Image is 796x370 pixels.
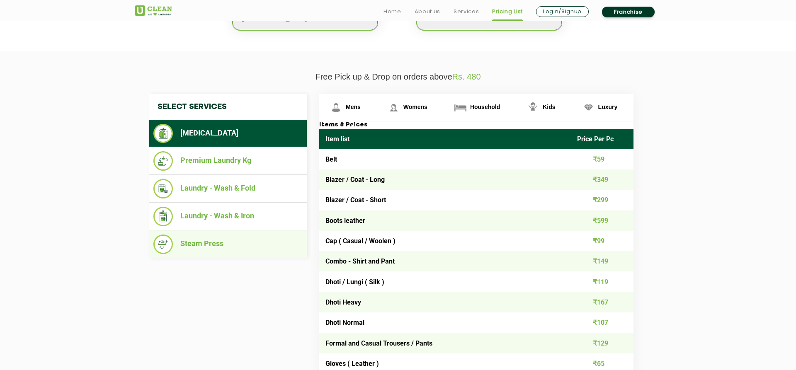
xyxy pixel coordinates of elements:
[571,292,634,312] td: ₹167
[319,292,571,312] td: Dhoti Heavy
[153,179,173,198] img: Laundry - Wash & Fold
[543,104,555,110] span: Kids
[153,124,303,143] li: [MEDICAL_DATA]
[571,149,634,169] td: ₹59
[153,179,303,198] li: Laundry - Wash & Fold
[329,100,343,115] img: Mens
[153,235,173,254] img: Steam Press
[319,251,571,271] td: Combo - Shirt and Pant
[571,231,634,251] td: ₹99
[602,7,655,17] a: Franchise
[135,72,661,82] p: Free Pick up & Drop on orders above
[319,333,571,353] td: Formal and Casual Trousers / Pants
[571,333,634,353] td: ₹129
[149,94,307,120] h4: Select Services
[153,151,303,171] li: Premium Laundry Kg
[153,124,173,143] img: Dry Cleaning
[403,104,427,110] span: Womens
[319,231,571,251] td: Cap ( Casual / Woolen )
[386,100,401,115] img: Womens
[415,7,440,17] a: About us
[383,7,401,17] a: Home
[452,72,481,81] span: Rs. 480
[598,104,618,110] span: Luxury
[571,190,634,210] td: ₹299
[571,169,634,190] td: ₹349
[319,169,571,190] td: Blazer / Coat - Long
[319,190,571,210] td: Blazer / Coat - Short
[319,129,571,149] th: Item list
[536,6,589,17] a: Login/Signup
[319,210,571,231] td: Boots leather
[346,104,361,110] span: Mens
[571,312,634,333] td: ₹107
[492,7,523,17] a: Pricing List
[319,271,571,292] td: Dhoti / Lungi ( Silk )
[153,235,303,254] li: Steam Press
[319,149,571,169] td: Belt
[571,271,634,292] td: ₹119
[153,151,173,171] img: Premium Laundry Kg
[453,100,468,115] img: Household
[571,129,634,149] th: Price Per Pc
[571,210,634,231] td: ₹599
[153,207,173,226] img: Laundry - Wash & Iron
[571,251,634,271] td: ₹149
[319,121,633,129] h3: Items & Prices
[581,100,596,115] img: Luxury
[319,312,571,333] td: Dhoti Normal
[135,5,172,16] img: UClean Laundry and Dry Cleaning
[526,100,540,115] img: Kids
[153,207,303,226] li: Laundry - Wash & Iron
[454,7,479,17] a: Services
[470,104,500,110] span: Household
